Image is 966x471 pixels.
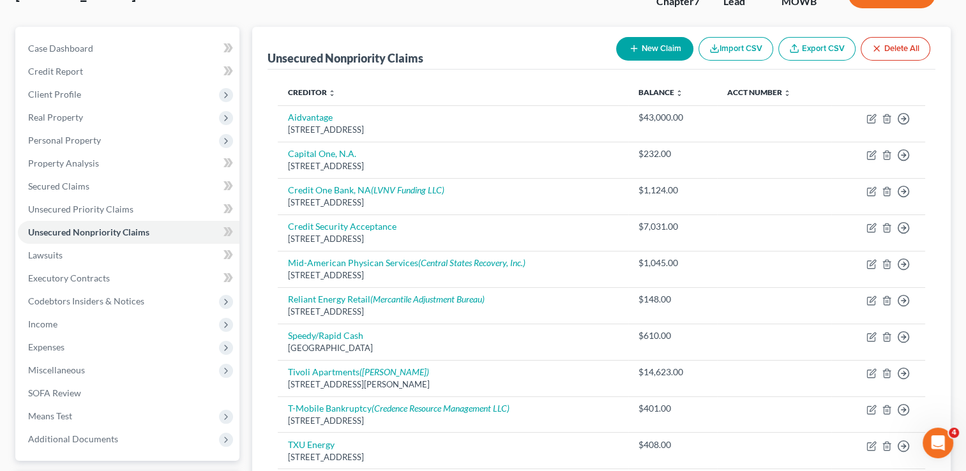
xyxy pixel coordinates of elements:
i: (Credence Resource Management LLC) [372,403,509,414]
a: Executory Contracts [18,267,239,290]
span: Expenses [28,341,64,352]
div: $1,045.00 [638,257,707,269]
span: Lawsuits [28,250,63,260]
span: Property Analysis [28,158,99,168]
a: Unsecured Priority Claims [18,198,239,221]
div: [STREET_ADDRESS] [288,197,618,209]
span: Case Dashboard [28,43,93,54]
span: Personal Property [28,135,101,146]
div: [STREET_ADDRESS] [288,160,618,172]
div: $401.00 [638,402,707,415]
a: Secured Claims [18,175,239,198]
span: Client Profile [28,89,81,100]
a: Balance unfold_more [638,87,683,97]
span: Real Property [28,112,83,123]
i: (Central States Recovery, Inc.) [418,257,525,268]
a: TXU Energy [288,439,335,450]
a: Tivoli Apartments([PERSON_NAME]) [288,366,429,377]
i: (Mercantile Adjustment Bureau) [370,294,485,304]
a: Credit One Bank, NA(LVNV Funding LLC) [288,184,444,195]
a: Credit Report [18,60,239,83]
div: [STREET_ADDRESS] [288,306,618,318]
button: Import CSV [698,37,773,61]
span: Unsecured Priority Claims [28,204,133,214]
i: unfold_more [675,89,683,97]
button: New Claim [616,37,693,61]
div: $14,623.00 [638,366,707,378]
div: $7,031.00 [638,220,707,233]
span: Miscellaneous [28,364,85,375]
a: Mid-American Physican Services(Central States Recovery, Inc.) [288,257,525,268]
a: SOFA Review [18,382,239,405]
button: Delete All [861,37,930,61]
a: Property Analysis [18,152,239,175]
div: $610.00 [638,329,707,342]
i: (LVNV Funding LLC) [371,184,444,195]
span: SOFA Review [28,387,81,398]
a: Acct Number unfold_more [727,87,791,97]
iframe: Intercom live chat [923,428,953,458]
i: ([PERSON_NAME]) [359,366,429,377]
div: $1,124.00 [638,184,707,197]
span: Codebtors Insiders & Notices [28,295,144,306]
span: Additional Documents [28,433,118,444]
span: 4 [949,428,959,438]
a: Unsecured Nonpriority Claims [18,221,239,244]
div: $232.00 [638,147,707,160]
a: Creditor unfold_more [288,87,336,97]
a: Case Dashboard [18,37,239,60]
a: Reliant Energy Retail(Mercantile Adjustment Bureau) [288,294,485,304]
div: $43,000.00 [638,111,707,124]
i: unfold_more [783,89,791,97]
div: Unsecured Nonpriority Claims [268,50,423,66]
a: Aidvantage [288,112,333,123]
a: Speedy/Rapid Cash [288,330,363,341]
a: Lawsuits [18,244,239,267]
div: [STREET_ADDRESS] [288,269,618,281]
div: [STREET_ADDRESS] [288,124,618,136]
a: Capital One, N.A. [288,148,356,159]
div: $148.00 [638,293,707,306]
div: [STREET_ADDRESS] [288,415,618,427]
div: [STREET_ADDRESS] [288,451,618,463]
div: [GEOGRAPHIC_DATA] [288,342,618,354]
span: Unsecured Nonpriority Claims [28,227,149,237]
span: Credit Report [28,66,83,77]
span: Executory Contracts [28,273,110,283]
i: unfold_more [328,89,336,97]
span: Means Test [28,410,72,421]
div: $408.00 [638,438,707,451]
a: Credit Security Acceptance [288,221,396,232]
span: Income [28,318,57,329]
div: [STREET_ADDRESS][PERSON_NAME] [288,378,618,391]
div: [STREET_ADDRESS] [288,233,618,245]
a: T-Mobile Bankruptcy(Credence Resource Management LLC) [288,403,509,414]
span: Secured Claims [28,181,89,191]
a: Export CSV [778,37,856,61]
